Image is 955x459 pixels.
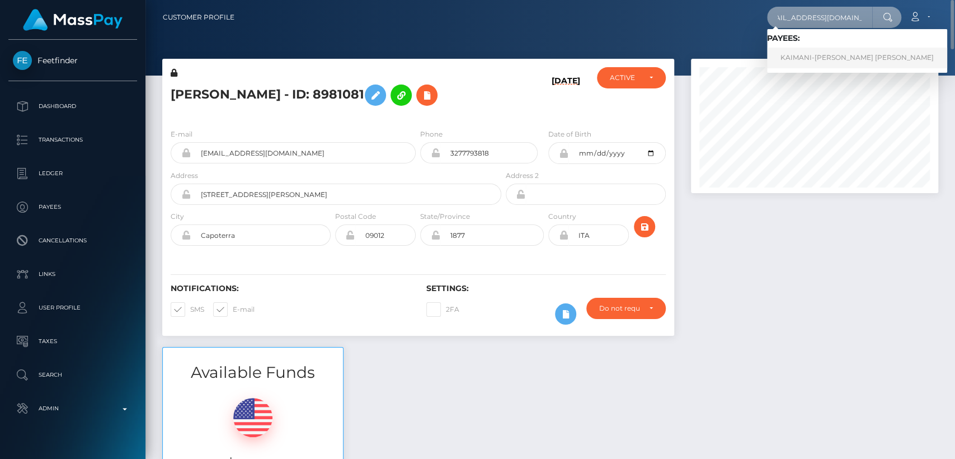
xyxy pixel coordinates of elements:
[23,9,123,31] img: MassPay Logo
[163,362,343,383] h3: Available Funds
[426,284,665,293] h6: Settings:
[13,266,133,283] p: Links
[8,294,137,322] a: User Profile
[8,260,137,288] a: Links
[171,302,204,317] label: SMS
[548,212,576,222] label: Country
[13,232,133,249] p: Cancellations
[599,304,639,313] div: Do not require
[597,67,665,88] button: ACTIVE
[335,212,376,222] label: Postal Code
[586,298,665,319] button: Do not require
[506,171,539,181] label: Address 2
[552,76,580,115] h6: [DATE]
[8,55,137,65] span: Feetfinder
[13,98,133,115] p: Dashboard
[13,299,133,316] p: User Profile
[8,126,137,154] a: Transactions
[213,302,255,317] label: E-mail
[420,129,443,139] label: Phone
[13,51,32,70] img: Feetfinder
[767,7,872,28] input: Search...
[610,73,639,82] div: ACTIVE
[13,132,133,148] p: Transactions
[8,92,137,120] a: Dashboard
[420,212,470,222] label: State/Province
[171,79,495,111] h5: [PERSON_NAME] - ID: 8981081
[13,165,133,182] p: Ledger
[8,160,137,188] a: Ledger
[548,129,591,139] label: Date of Birth
[8,395,137,423] a: Admin
[13,400,133,417] p: Admin
[233,398,272,437] img: USD.png
[8,361,137,389] a: Search
[171,171,198,181] label: Address
[8,227,137,255] a: Cancellations
[426,302,459,317] label: 2FA
[163,6,234,29] a: Customer Profile
[171,129,192,139] label: E-mail
[767,34,947,43] h6: Payees:
[8,327,137,355] a: Taxes
[171,284,410,293] h6: Notifications:
[13,333,133,350] p: Taxes
[767,48,947,68] a: KAIMANI-[PERSON_NAME] [PERSON_NAME]
[171,212,184,222] label: City
[13,199,133,216] p: Payees
[13,367,133,383] p: Search
[8,193,137,221] a: Payees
